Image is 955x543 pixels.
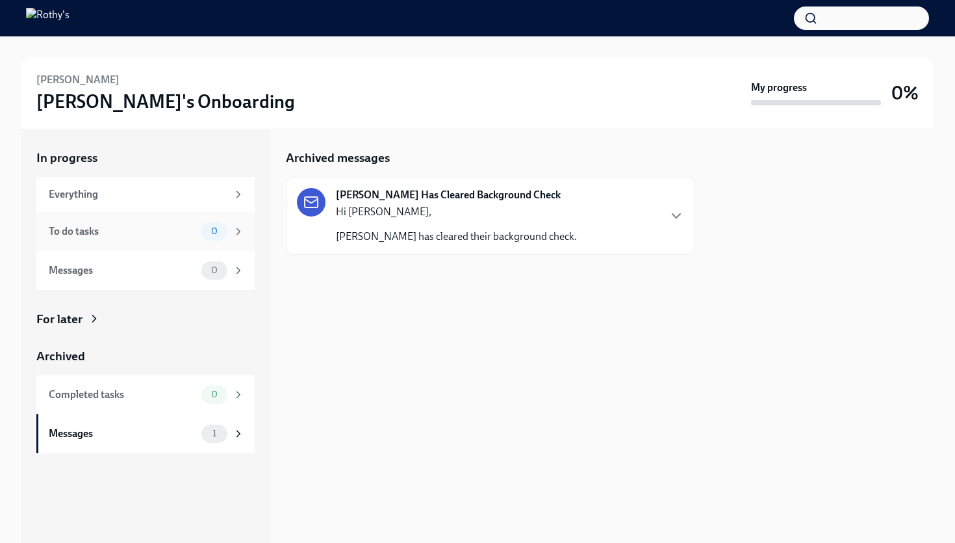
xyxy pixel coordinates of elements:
[36,311,83,328] div: For later
[36,73,120,87] h6: [PERSON_NAME]
[36,375,255,414] a: Completed tasks0
[336,188,561,202] strong: [PERSON_NAME] Has Cleared Background Check
[336,230,577,244] p: [PERSON_NAME] has cleared their background check.
[36,212,255,251] a: To do tasks0
[49,224,196,239] div: To do tasks
[36,348,255,365] a: Archived
[26,8,70,29] img: Rothy's
[36,414,255,453] a: Messages1
[751,81,807,95] strong: My progress
[49,388,196,402] div: Completed tasks
[336,205,577,219] p: Hi [PERSON_NAME],
[49,427,196,441] div: Messages
[203,265,225,275] span: 0
[36,90,295,113] h3: [PERSON_NAME]'s Onboarding
[36,150,255,166] a: In progress
[286,150,390,166] h5: Archived messages
[891,81,919,105] h3: 0%
[36,251,255,290] a: Messages0
[203,390,225,399] span: 0
[49,187,227,202] div: Everything
[36,177,255,212] a: Everything
[49,263,196,278] div: Messages
[36,311,255,328] a: For later
[203,226,225,236] span: 0
[205,429,224,438] span: 1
